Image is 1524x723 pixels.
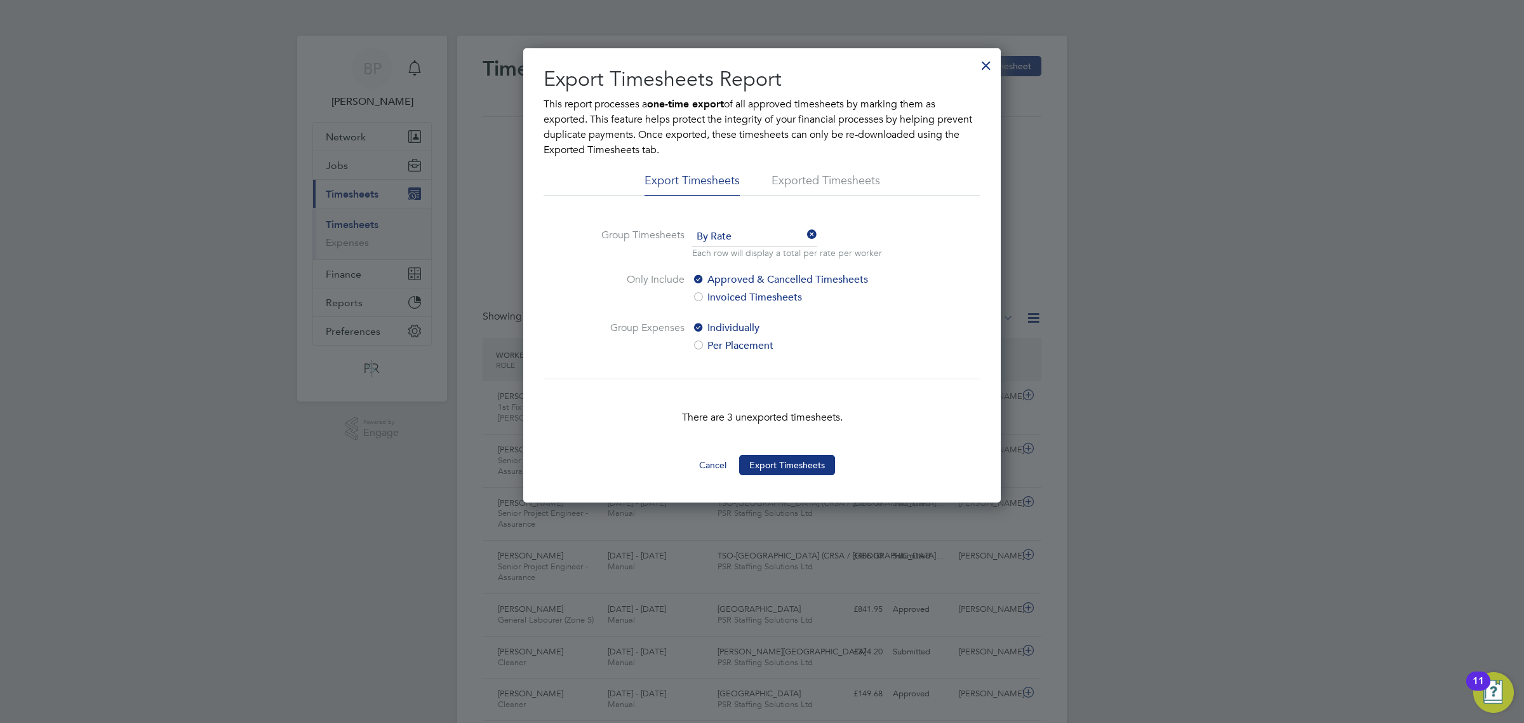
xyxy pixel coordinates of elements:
label: Only Include [589,272,685,305]
label: Per Placement [692,338,905,353]
h2: Export Timesheets Report [544,66,980,93]
div: 11 [1473,681,1484,698]
button: Export Timesheets [739,455,835,475]
label: Invoiced Timesheets [692,290,905,305]
li: Export Timesheets [645,173,740,196]
button: Cancel [689,455,737,475]
b: one-time export [647,98,724,110]
li: Exported Timesheets [772,173,880,196]
label: Individually [692,320,905,335]
p: This report processes a of all approved timesheets by marking them as exported. This feature help... [544,97,980,158]
button: Open Resource Center, 11 new notifications [1473,672,1514,713]
label: Approved & Cancelled Timesheets [692,272,905,287]
p: Each row will display a total per rate per worker [692,247,882,259]
p: There are 3 unexported timesheets. [544,410,980,425]
label: Group Timesheets [589,227,685,257]
span: By Rate [692,227,817,247]
label: Group Expenses [589,320,685,353]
